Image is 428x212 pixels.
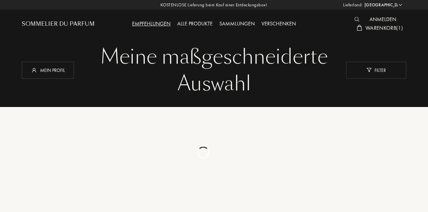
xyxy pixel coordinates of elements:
img: new_filter_w.svg [366,68,371,72]
div: Anmelden [366,15,400,24]
div: Sammlungen [216,20,258,28]
a: Sommelier du Parfum [22,20,95,28]
img: profil_icn_w.svg [31,67,37,73]
div: Filter [346,62,406,79]
div: Verschenken [258,20,299,28]
div: Auswahl [27,70,401,97]
a: Alle Produkte [174,20,216,27]
img: cart_white.svg [357,25,362,31]
a: Sammlungen [216,20,258,27]
span: Warenkorb ( 1 ) [365,24,403,31]
div: Meine maßgeschneiderte [27,43,401,70]
a: Empfehlungen [129,20,174,27]
a: Anmelden [366,16,400,23]
span: Lieferland: [343,2,363,8]
div: Alle Produkte [174,20,216,28]
div: Mein Profil [22,62,74,79]
div: Empfehlungen [129,20,174,28]
img: search_icn_white.svg [354,17,359,22]
a: Verschenken [258,20,299,27]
